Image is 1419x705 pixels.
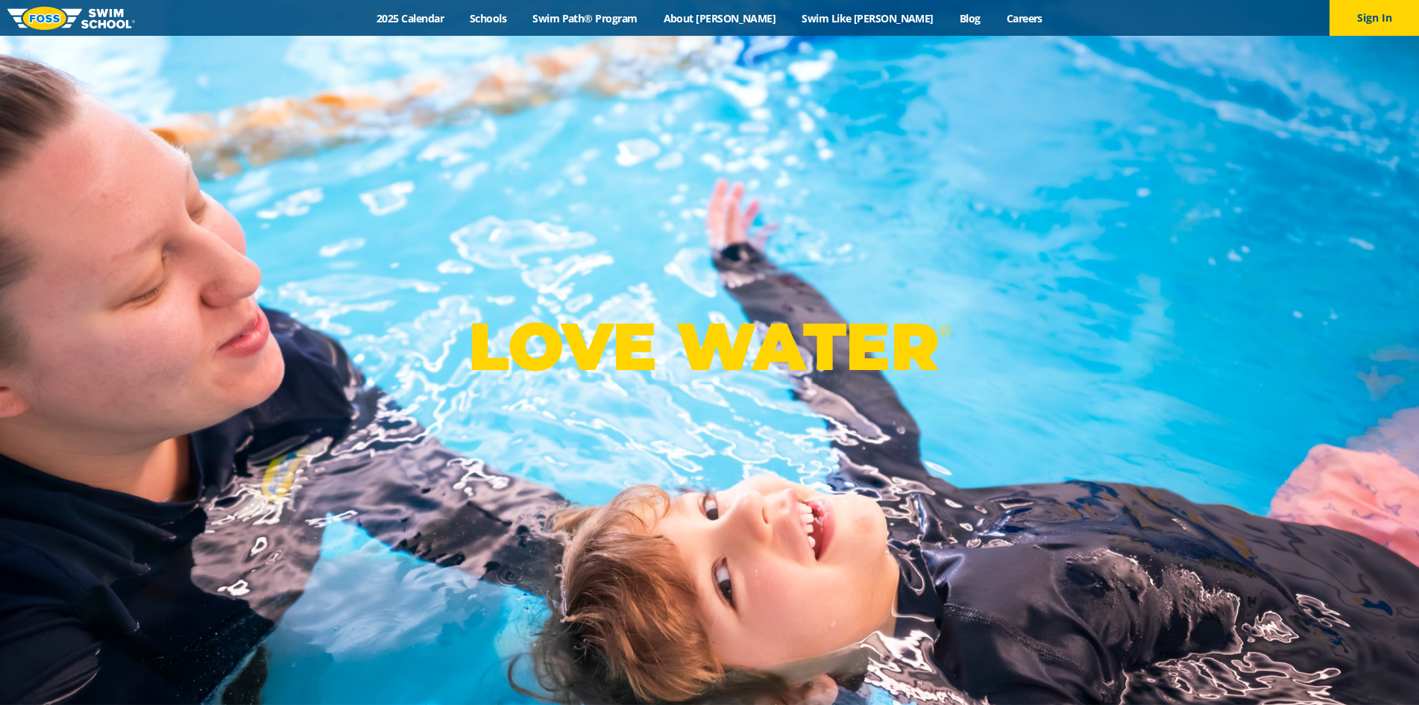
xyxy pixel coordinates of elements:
a: Swim Like [PERSON_NAME] [789,11,947,25]
p: LOVE WATER [468,307,951,386]
sup: ® [939,322,951,340]
a: 2025 Calendar [364,11,457,25]
img: FOSS Swim School Logo [7,7,135,30]
a: About [PERSON_NAME] [650,11,789,25]
a: Schools [457,11,520,25]
a: Careers [993,11,1055,25]
a: Blog [946,11,993,25]
a: Swim Path® Program [520,11,650,25]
